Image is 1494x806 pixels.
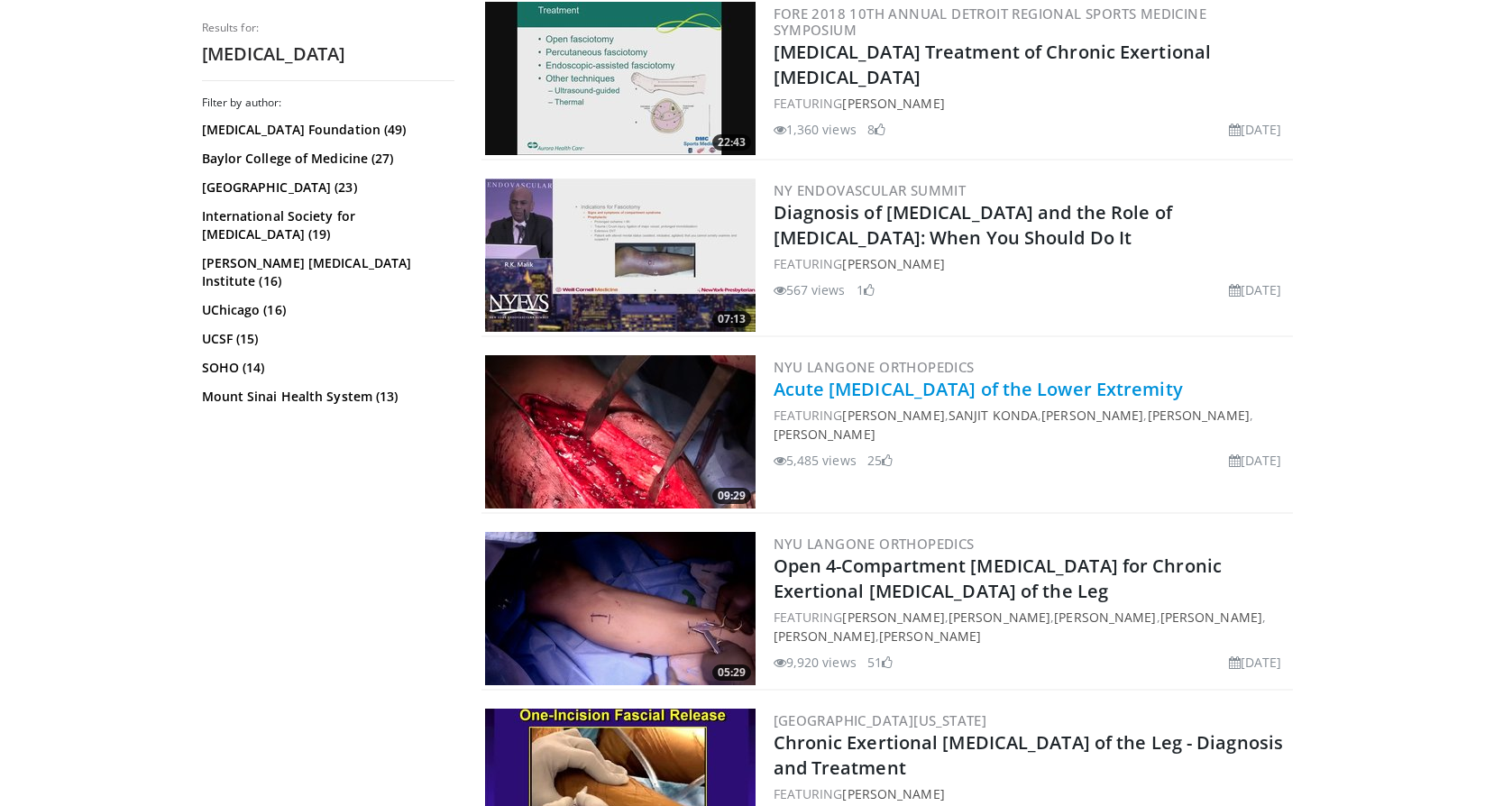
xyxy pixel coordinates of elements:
[485,355,756,508] img: c2iSbFw6b5_lmbUn4xMDoxOm1xO1xPzH.300x170_q85_crop-smart_upscale.jpg
[1054,609,1156,626] a: [PERSON_NAME]
[202,388,450,406] a: Mount Sinai Health System (13)
[774,554,1223,603] a: Open 4-Compartment [MEDICAL_DATA] for Chronic Exertional [MEDICAL_DATA] of the Leg
[485,179,756,332] a: 07:13
[202,301,450,319] a: UChicago (16)
[842,609,944,626] a: [PERSON_NAME]
[842,407,944,424] a: [PERSON_NAME]
[774,653,857,672] li: 9,920 views
[1229,451,1282,470] li: [DATE]
[485,2,756,155] a: 22:43
[202,21,454,35] p: Results for:
[774,426,875,443] a: [PERSON_NAME]
[774,451,857,470] li: 5,485 views
[202,207,450,243] a: International Society for [MEDICAL_DATA] (19)
[774,406,1289,444] div: FEATURING , , , ,
[774,627,875,645] a: [PERSON_NAME]
[842,95,944,112] a: [PERSON_NAME]
[774,254,1289,273] div: FEATURING
[774,608,1289,646] div: FEATURING , , , , ,
[202,254,450,290] a: [PERSON_NAME] [MEDICAL_DATA] Institute (16)
[485,179,756,332] img: cdbd882b-69bb-4efa-b936-8c2615780940.300x170_q85_crop-smart_upscale.jpg
[774,280,846,299] li: 567 views
[774,181,967,199] a: NY Endovascular Summit
[202,42,454,66] h2: [MEDICAL_DATA]
[774,5,1207,39] a: FORE 2018 10th Annual Detroit Regional Sports Medicine Symposium
[202,150,450,168] a: Baylor College of Medicine (27)
[485,532,756,685] img: 7e7fcedb-39e2-4d21-920e-6c2ee15a62fc.jpg.300x170_q85_crop-smart_upscale.jpg
[712,311,751,327] span: 07:13
[857,280,875,299] li: 1
[485,532,756,685] a: 05:29
[774,358,975,376] a: NYU Langone Orthopedics
[1041,407,1143,424] a: [PERSON_NAME]
[774,784,1289,803] div: FEATURING
[1229,280,1282,299] li: [DATE]
[949,609,1050,626] a: [PERSON_NAME]
[485,2,756,155] img: e5cff657-4ba6-442d-98ea-8f19fd19f4f0.300x170_q85_crop-smart_upscale.jpg
[202,179,450,197] a: [GEOGRAPHIC_DATA] (23)
[712,488,751,504] span: 09:29
[842,255,944,272] a: [PERSON_NAME]
[774,120,857,139] li: 1,360 views
[485,355,756,508] a: 09:29
[774,711,987,729] a: [GEOGRAPHIC_DATA][US_STATE]
[842,785,944,802] a: [PERSON_NAME]
[1160,609,1262,626] a: [PERSON_NAME]
[774,535,975,553] a: NYU Langone Orthopedics
[867,451,893,470] li: 25
[867,120,885,139] li: 8
[774,730,1284,780] a: Chronic Exertional [MEDICAL_DATA] of the Leg - Diagnosis and Treatment
[1148,407,1250,424] a: [PERSON_NAME]
[202,359,450,377] a: SOHO (14)
[774,94,1289,113] div: FEATURING
[712,664,751,681] span: 05:29
[774,200,1172,250] a: Diagnosis of [MEDICAL_DATA] and the Role of [MEDICAL_DATA]: When You Should Do It
[202,330,450,348] a: UCSF (15)
[202,96,454,110] h3: Filter by author:
[1229,653,1282,672] li: [DATE]
[1229,120,1282,139] li: [DATE]
[774,40,1212,89] a: [MEDICAL_DATA] Treatment of Chronic Exertional [MEDICAL_DATA]
[202,121,450,139] a: [MEDICAL_DATA] Foundation (49)
[949,407,1038,424] a: Sanjit Konda
[712,134,751,151] span: 22:43
[879,627,981,645] a: [PERSON_NAME]
[867,653,893,672] li: 51
[774,377,1183,401] a: Acute [MEDICAL_DATA] of the Lower Extremity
